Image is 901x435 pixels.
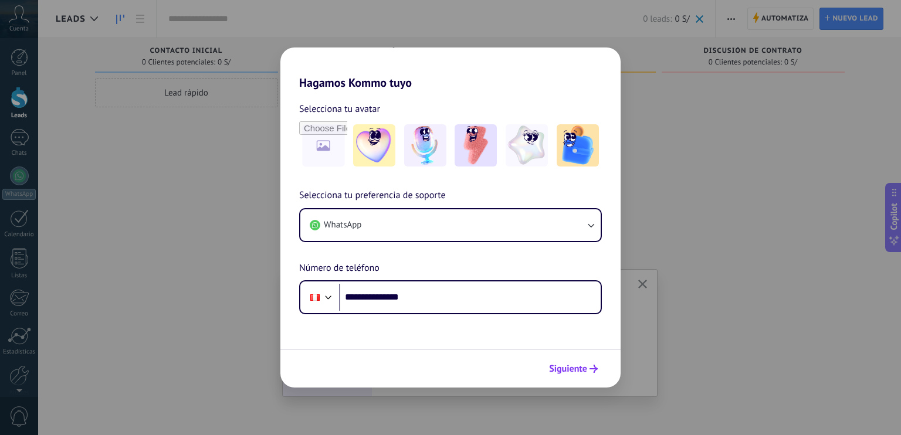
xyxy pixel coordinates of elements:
img: -4.jpeg [506,124,548,166]
span: Selecciona tu preferencia de soporte [299,188,446,203]
span: Siguiente [549,365,587,373]
button: WhatsApp [300,209,601,241]
button: Siguiente [544,359,603,379]
h2: Hagamos Kommo tuyo [280,47,621,90]
span: WhatsApp [324,219,361,231]
span: Número de teléfono [299,261,380,276]
span: Selecciona tu avatar [299,101,380,117]
img: -5.jpeg [557,124,599,166]
img: -2.jpeg [404,124,446,166]
img: -3.jpeg [455,124,497,166]
div: Peru: + 51 [304,285,326,310]
img: -1.jpeg [353,124,395,166]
